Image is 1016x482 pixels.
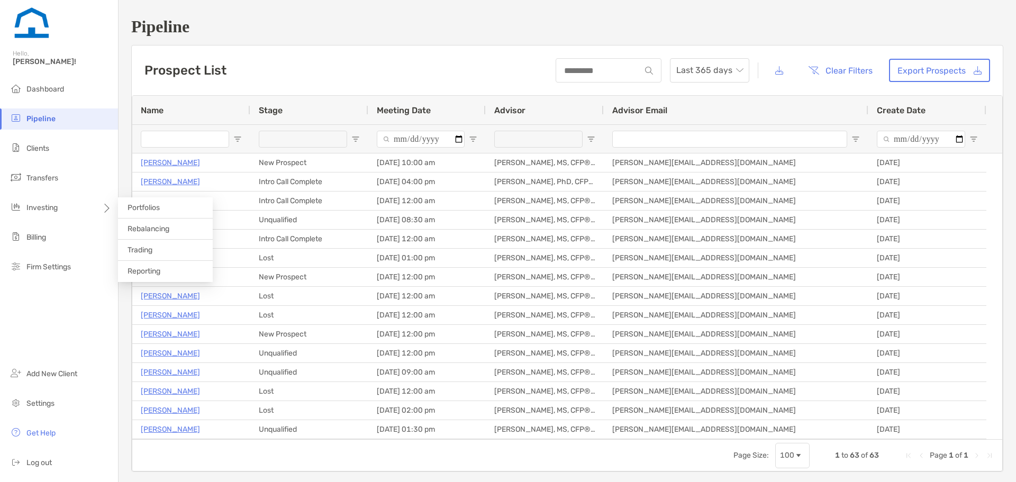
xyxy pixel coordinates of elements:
[917,451,926,460] div: Previous Page
[131,17,1003,37] h1: Pipeline
[141,194,200,207] a: [PERSON_NAME]
[604,268,868,286] div: [PERSON_NAME][EMAIL_ADDRESS][DOMAIN_NAME]
[141,156,200,169] p: [PERSON_NAME]
[250,249,368,267] div: Lost
[26,369,77,378] span: Add New Client
[604,325,868,343] div: [PERSON_NAME][EMAIL_ADDRESS][DOMAIN_NAME]
[233,135,242,143] button: Open Filter Menu
[486,153,604,172] div: [PERSON_NAME], MS, CFP®, CFA®, AFC®
[604,230,868,248] div: [PERSON_NAME][EMAIL_ADDRESS][DOMAIN_NAME]
[469,135,477,143] button: Open Filter Menu
[486,325,604,343] div: [PERSON_NAME], MS, CFP®, CFA®, AFC®
[868,287,986,305] div: [DATE]
[486,192,604,210] div: [PERSON_NAME], MS, CFP®, CFA®, AFC®
[368,306,486,324] div: [DATE] 12:00 am
[10,171,22,184] img: transfers icon
[868,325,986,343] div: [DATE]
[141,328,200,341] a: [PERSON_NAME]
[604,211,868,229] div: [PERSON_NAME][EMAIL_ADDRESS][DOMAIN_NAME]
[889,59,990,82] a: Export Prospects
[141,175,200,188] a: [PERSON_NAME]
[868,401,986,420] div: [DATE]
[250,382,368,401] div: Lost
[368,230,486,248] div: [DATE] 12:00 am
[486,249,604,267] div: [PERSON_NAME], MS, CFP®, CFA®, AFC®
[486,172,604,191] div: [PERSON_NAME], PhD, CFP®, CFA
[250,172,368,191] div: Intro Call Complete
[26,114,56,123] span: Pipeline
[486,401,604,420] div: [PERSON_NAME], MS, CFP®, CFA®, AFC®
[869,451,879,460] span: 63
[930,451,947,460] span: Page
[868,382,986,401] div: [DATE]
[800,59,881,82] button: Clear Filters
[868,153,986,172] div: [DATE]
[368,172,486,191] div: [DATE] 04:00 pm
[868,172,986,191] div: [DATE]
[144,63,226,78] h3: Prospect List
[877,105,926,115] span: Create Date
[604,420,868,439] div: [PERSON_NAME][EMAIL_ADDRESS][DOMAIN_NAME]
[10,201,22,213] img: investing icon
[368,153,486,172] div: [DATE] 10:00 am
[486,344,604,362] div: [PERSON_NAME], MS, CFP®, CFA®, AFC®
[486,420,604,439] div: [PERSON_NAME], MS, CFP®, CFA®, AFC®
[141,105,164,115] span: Name
[868,363,986,381] div: [DATE]
[250,287,368,305] div: Lost
[250,401,368,420] div: Lost
[26,85,64,94] span: Dashboard
[877,131,965,148] input: Create Date Filter Input
[141,289,200,303] a: [PERSON_NAME]
[141,423,200,436] a: [PERSON_NAME]
[141,404,200,417] a: [PERSON_NAME]
[486,211,604,229] div: [PERSON_NAME], MS, CFP®, CFA®, AFC®
[486,268,604,286] div: [PERSON_NAME], MS, CFP®, CFA®, AFC®
[250,153,368,172] div: New Prospect
[955,451,962,460] span: of
[850,451,859,460] span: 63
[604,192,868,210] div: [PERSON_NAME][EMAIL_ADDRESS][DOMAIN_NAME]
[368,420,486,439] div: [DATE] 01:30 pm
[250,325,368,343] div: New Prospect
[141,308,200,322] a: [PERSON_NAME]
[10,82,22,95] img: dashboard icon
[486,306,604,324] div: [PERSON_NAME], MS, CFP®, CFA®, AFC®
[604,401,868,420] div: [PERSON_NAME][EMAIL_ADDRESS][DOMAIN_NAME]
[868,230,986,248] div: [DATE]
[973,451,981,460] div: Next Page
[985,451,994,460] div: Last Page
[10,456,22,468] img: logout icon
[645,67,653,75] img: input icon
[969,135,978,143] button: Open Filter Menu
[587,135,595,143] button: Open Filter Menu
[250,420,368,439] div: Unqualified
[368,325,486,343] div: [DATE] 12:00 pm
[10,112,22,124] img: pipeline icon
[604,382,868,401] div: [PERSON_NAME][EMAIL_ADDRESS][DOMAIN_NAME]
[26,429,56,438] span: Get Help
[851,135,860,143] button: Open Filter Menu
[141,385,200,398] a: [PERSON_NAME]
[250,306,368,324] div: Lost
[904,451,913,460] div: First Page
[486,287,604,305] div: [PERSON_NAME], MS, CFP®, CFA®, AFC®
[368,211,486,229] div: [DATE] 08:30 am
[250,268,368,286] div: New Prospect
[604,363,868,381] div: [PERSON_NAME][EMAIL_ADDRESS][DOMAIN_NAME]
[250,192,368,210] div: Intro Call Complete
[949,451,954,460] span: 1
[13,57,112,66] span: [PERSON_NAME]!
[26,399,55,408] span: Settings
[612,131,847,148] input: Advisor Email Filter Input
[676,59,743,82] span: Last 365 days
[26,144,49,153] span: Clients
[494,105,525,115] span: Advisor
[141,347,200,360] p: [PERSON_NAME]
